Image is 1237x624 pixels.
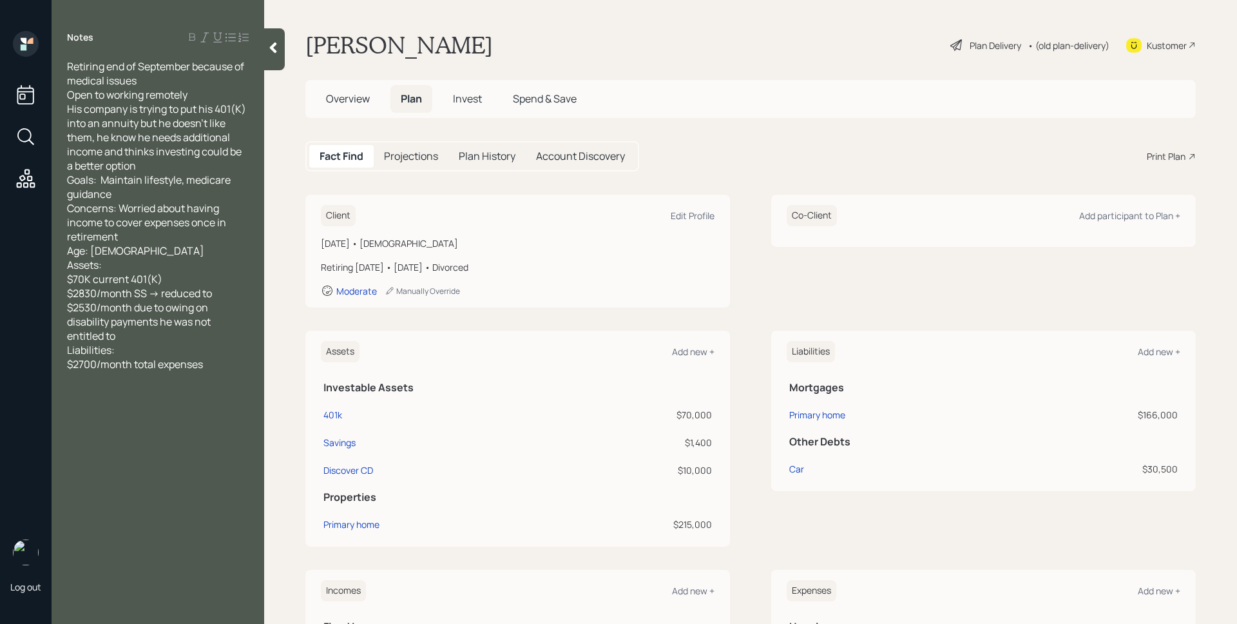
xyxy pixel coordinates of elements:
span: Invest [453,92,482,106]
span: Spend & Save [513,92,577,106]
h6: Liabilities [787,341,835,362]
h5: Plan History [459,150,515,162]
div: Print Plan [1147,150,1185,163]
h5: Mortgages [789,382,1178,394]
span: Plan [401,92,422,106]
div: Add new + [672,585,714,597]
div: [DATE] • [DEMOGRAPHIC_DATA] [321,237,714,250]
span: Overview [326,92,370,106]
img: james-distasi-headshot.png [13,540,39,565]
h5: Fact Find [320,150,363,162]
h5: Investable Assets [323,382,712,394]
h5: Other Debts [789,436,1178,448]
div: $10,000 [553,463,712,477]
div: Add new + [1138,346,1180,358]
h6: Assets [321,341,360,362]
h6: Expenses [787,580,836,601]
div: Car [789,462,804,476]
div: Manually Override [385,286,460,297]
h6: Incomes [321,580,366,601]
label: Notes [67,31,93,44]
div: Retiring [DATE] • [DATE] • Divorced [321,260,714,274]
div: $215,000 [553,518,712,531]
h1: [PERSON_NAME] [305,31,493,59]
div: Log out [10,581,41,593]
div: Add new + [1138,585,1180,597]
div: Plan Delivery [970,39,1021,52]
span: Retiring end of September because of medical issues Open to working remotely His company is tryin... [67,59,248,371]
div: Moderate [336,285,377,297]
div: $70,000 [553,408,712,422]
div: Primary home [789,408,845,422]
h6: Client [321,205,356,226]
h5: Account Discovery [536,150,625,162]
div: • (old plan-delivery) [1028,39,1109,52]
div: Add participant to Plan + [1079,210,1180,222]
div: $1,400 [553,436,712,449]
div: Discover CD [323,463,373,477]
h5: Properties [323,491,712,503]
div: Edit Profile [671,210,714,222]
div: $166,000 [1016,408,1178,422]
div: Kustomer [1147,39,1187,52]
h6: Co-Client [787,205,837,226]
div: Primary home [323,518,379,531]
h5: Projections [384,150,438,162]
div: 401k [323,408,342,422]
div: $30,500 [1016,462,1178,476]
div: Add new + [672,346,714,358]
div: Savings [323,436,356,449]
